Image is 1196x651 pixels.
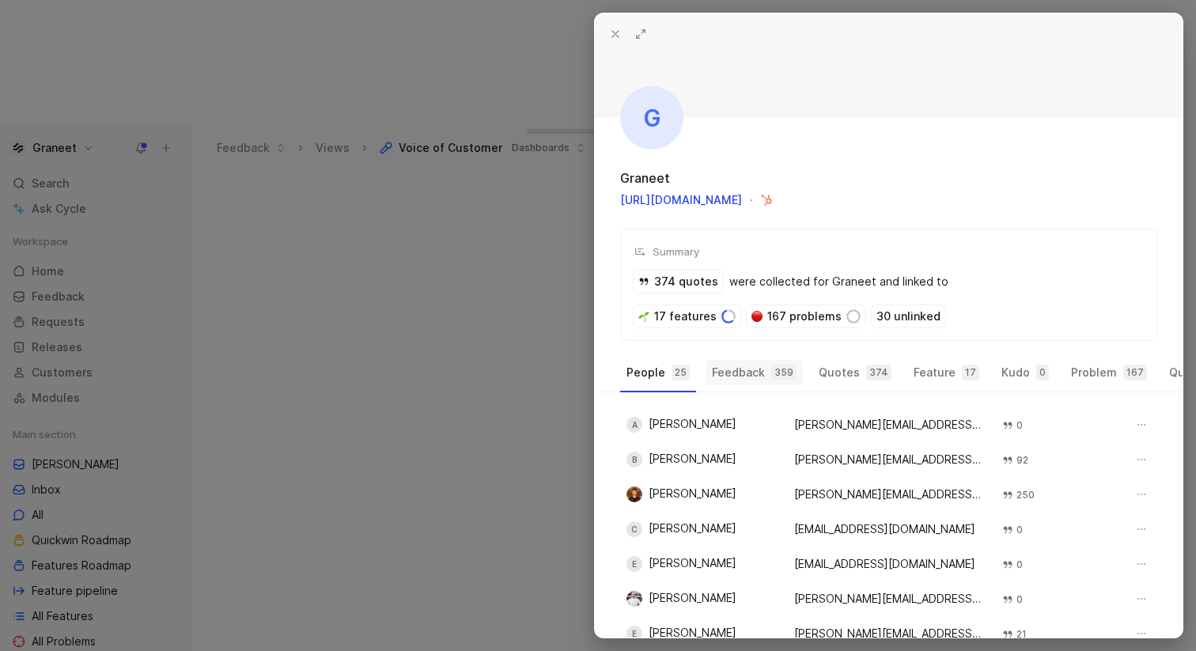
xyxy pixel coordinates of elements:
div: [PERSON_NAME][EMAIL_ADDRESS][DOMAIN_NAME] [794,418,984,430]
div: [PERSON_NAME][EMAIL_ADDRESS][DOMAIN_NAME] [794,488,984,500]
div: [PERSON_NAME][EMAIL_ADDRESS][DOMAIN_NAME] [794,627,984,639]
div: 167 [1123,365,1147,380]
div: E [626,626,642,642]
div: C [626,521,642,537]
div: 25 [672,365,690,380]
button: Quotes [812,360,898,385]
div: 30 unlinked [872,305,945,327]
div: B [626,452,642,467]
div: [PERSON_NAME][EMAIL_ADDRESS][DOMAIN_NAME] [794,453,984,465]
div: 0 [1002,557,1023,573]
img: 🌱 [638,311,649,322]
div: 21 [1002,626,1027,642]
div: [PERSON_NAME] [626,486,775,502]
div: 359 [771,365,797,380]
img: 6118583952021_78d3bd8e335cd8071588_192.png [626,486,642,502]
div: E [626,556,642,572]
img: 🔴 [751,311,763,322]
div: Graneet [620,168,670,187]
div: 167 problems [747,305,865,327]
div: 0 [1002,522,1023,538]
button: Feature [907,360,986,385]
div: G [620,86,683,150]
div: [PERSON_NAME] [626,452,775,467]
div: 92 [1002,452,1028,468]
a: [URL][DOMAIN_NAME] [620,193,742,206]
img: 48e98705-21ff-4deb-92c1-0a61dffbc91b.jpg [626,591,642,607]
div: 0 [1036,365,1049,380]
button: People [620,360,696,385]
div: [EMAIL_ADDRESS][DOMAIN_NAME] [794,523,984,535]
div: Summary [634,242,699,261]
div: [PERSON_NAME] [626,417,775,433]
div: were collected for Graneet and linked to [634,271,948,293]
button: Feedback [706,360,803,385]
button: Kudo [995,360,1055,385]
div: [PERSON_NAME] [626,626,775,642]
div: 0 [1002,592,1023,607]
div: [PERSON_NAME][EMAIL_ADDRESS][DOMAIN_NAME] [794,592,984,604]
div: 17 features [634,305,740,327]
button: Problem [1065,360,1153,385]
div: 17 [962,365,979,380]
div: [PERSON_NAME] [626,521,775,537]
div: A [626,417,642,433]
div: [PERSON_NAME] [626,591,775,607]
div: [PERSON_NAME] [626,556,775,572]
div: 374 quotes [634,271,723,293]
div: [EMAIL_ADDRESS][DOMAIN_NAME] [794,558,984,570]
div: 250 [1002,487,1035,503]
div: 374 [866,365,891,380]
div: 0 [1002,418,1023,433]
